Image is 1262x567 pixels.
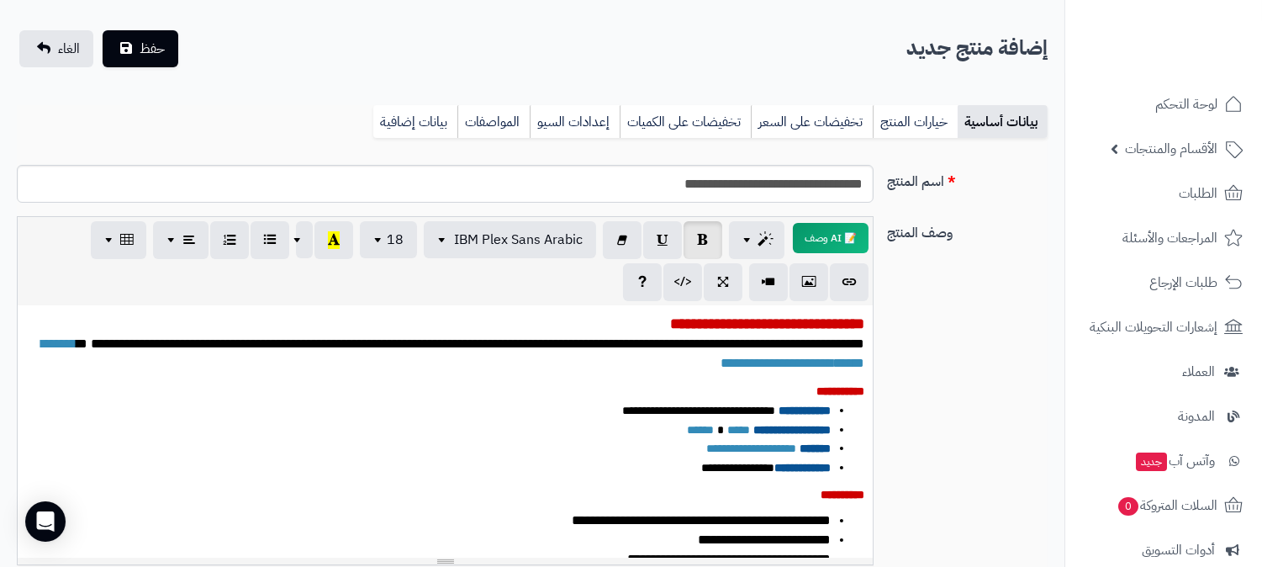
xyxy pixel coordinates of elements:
[1155,93,1217,116] span: لوحة التحكم
[360,221,417,258] button: 18
[751,105,873,139] a: تخفيضات على السعر
[1178,405,1215,428] span: المدونة
[1142,538,1215,562] span: أدوات التسويق
[1075,441,1252,481] a: وآتس آبجديد
[1075,218,1252,258] a: المراجعات والأسئلة
[387,230,404,250] span: 18
[1075,352,1252,392] a: العملاء
[958,105,1048,139] a: بيانات أساسية
[103,30,178,67] button: حفظ
[1149,271,1217,294] span: طلبات الإرجاع
[19,30,93,67] a: الغاء
[1122,226,1217,250] span: المراجعات والأسئلة
[793,223,869,253] button: 📝 AI وصف
[1134,449,1215,473] span: وآتس آب
[1075,396,1252,437] a: المدونة
[880,165,1054,192] label: اسم المنتج
[1136,453,1167,471] span: جديد
[1090,315,1217,339] span: إشعارات التحويلات البنكية
[454,230,583,250] span: IBM Plex Sans Arabic
[25,501,66,542] div: Open Intercom Messenger
[1118,497,1138,516] span: 0
[530,105,620,139] a: إعدادات السيو
[457,105,530,139] a: المواصفات
[424,221,596,258] button: IBM Plex Sans Arabic
[873,105,958,139] a: خيارات المنتج
[906,31,1048,66] h2: إضافة منتج جديد
[1148,47,1246,82] img: logo-2.png
[140,39,165,59] span: حفظ
[1075,307,1252,347] a: إشعارات التحويلات البنكية
[880,216,1054,243] label: وصف المنتج
[1075,84,1252,125] a: لوحة التحكم
[1075,485,1252,526] a: السلات المتروكة0
[1179,182,1217,205] span: الطلبات
[1075,262,1252,303] a: طلبات الإرجاع
[1125,137,1217,161] span: الأقسام والمنتجات
[373,105,457,139] a: بيانات إضافية
[1075,173,1252,214] a: الطلبات
[1117,494,1217,517] span: السلات المتروكة
[1182,360,1215,384] span: العملاء
[620,105,751,139] a: تخفيضات على الكميات
[58,39,80,59] span: الغاء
